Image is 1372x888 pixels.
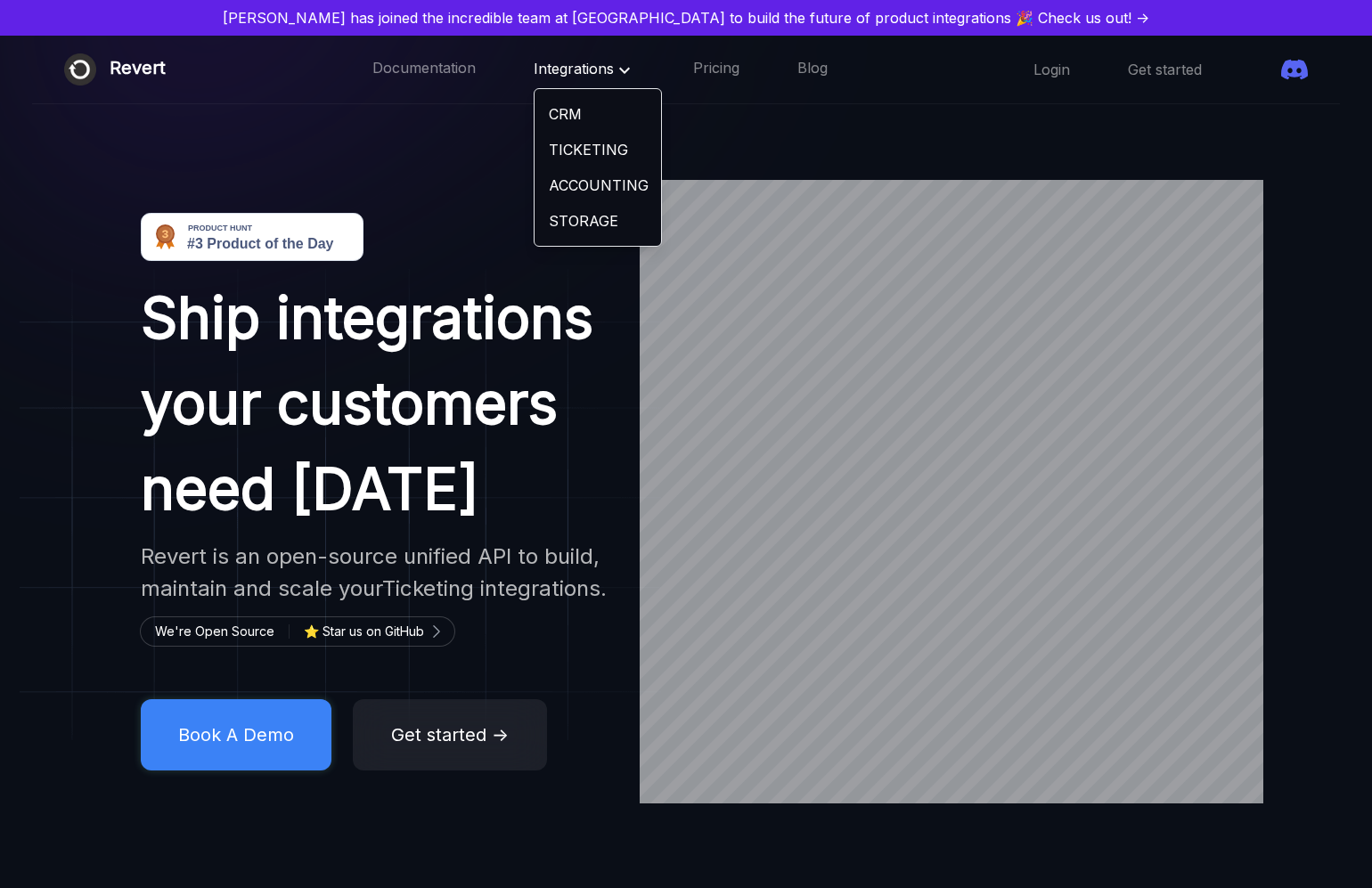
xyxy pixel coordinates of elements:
a: ⭐ Star us on GitHub [304,621,438,642]
a: CRM [535,96,661,132]
a: ACCOUNTING [535,167,661,203]
a: Pricing [693,58,739,81]
div: Revert [110,53,166,86]
a: TICKETING [535,132,661,167]
span: Integrations [534,60,635,77]
img: Revert - Open-source unified API to build product integrations | Product Hunt [141,213,363,261]
a: Get started [1128,60,1202,79]
span: Ticketing [382,575,474,601]
button: Book A Demo [141,699,331,770]
a: Login [1033,60,1070,79]
a: [PERSON_NAME] has joined the incredible team at [GEOGRAPHIC_DATA] to build the future of product ... [7,7,1365,29]
h2: Revert is an open-source unified API to build, maintain and scale your integrations. [141,541,608,605]
img: Revert logo [64,53,96,86]
a: STORAGE [535,203,661,239]
img: image [20,269,661,740]
a: Blog [797,58,828,81]
h1: Ship integrations your customers need [DATE] [141,275,608,532]
button: Get started → [353,699,547,770]
a: Documentation [372,58,476,81]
